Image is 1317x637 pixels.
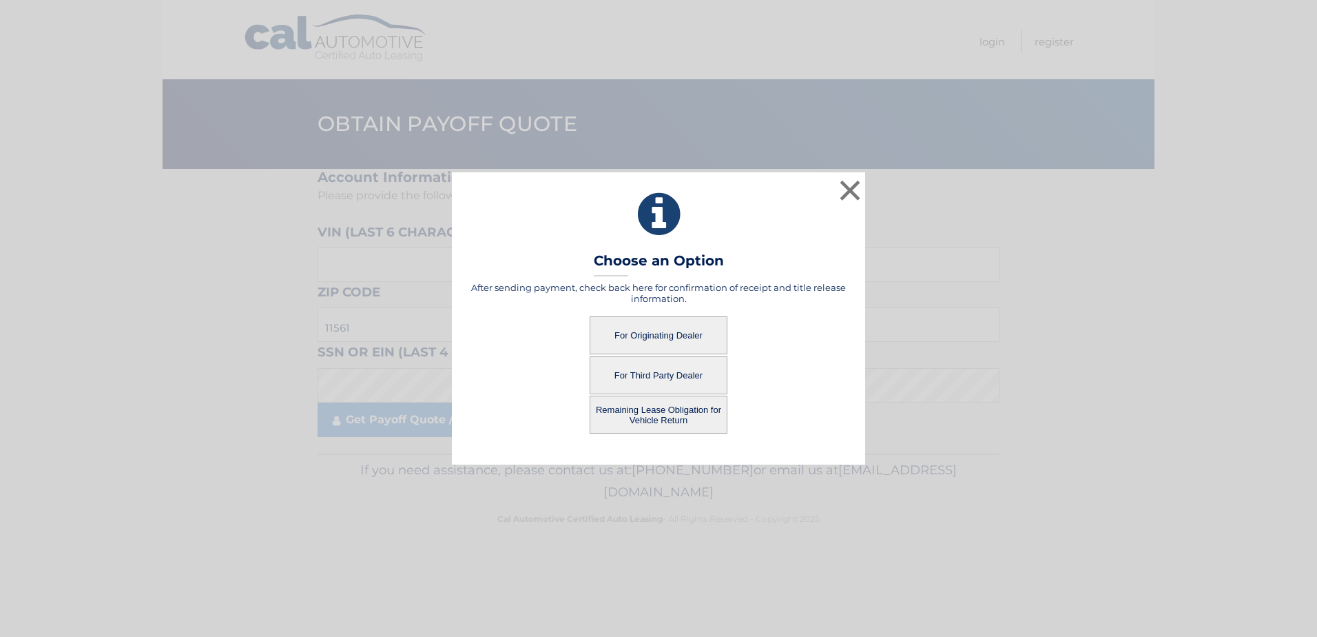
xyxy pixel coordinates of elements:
button: For Third Party Dealer [590,356,727,394]
button: × [836,176,864,204]
h5: After sending payment, check back here for confirmation of receipt and title release information. [469,282,848,304]
button: For Originating Dealer [590,316,727,354]
h3: Choose an Option [594,252,724,276]
button: Remaining Lease Obligation for Vehicle Return [590,396,727,434]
